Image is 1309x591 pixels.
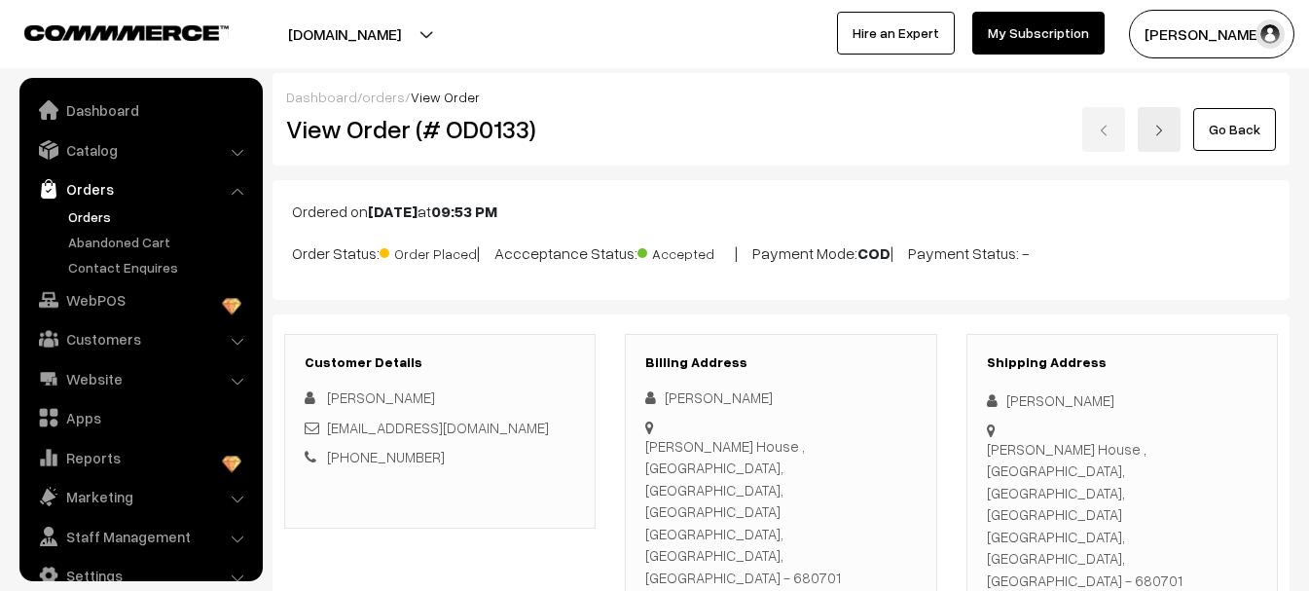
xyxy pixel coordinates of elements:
[987,354,1257,371] h3: Shipping Address
[24,400,256,435] a: Apps
[637,239,735,264] span: Accepted
[327,388,435,406] span: [PERSON_NAME]
[1153,125,1165,136] img: right-arrow.png
[286,114,597,144] h2: View Order (# OD0133)
[63,232,256,252] a: Abandoned Cart
[645,354,916,371] h3: Billing Address
[987,389,1257,412] div: [PERSON_NAME]
[24,92,256,128] a: Dashboard
[24,321,256,356] a: Customers
[24,361,256,396] a: Website
[24,171,256,206] a: Orders
[645,435,916,589] div: [PERSON_NAME] House , [GEOGRAPHIC_DATA], [GEOGRAPHIC_DATA], [GEOGRAPHIC_DATA] [GEOGRAPHIC_DATA], ...
[24,282,256,317] a: WebPOS
[645,387,916,409] div: [PERSON_NAME]
[362,89,405,105] a: orders
[305,354,575,371] h3: Customer Details
[1129,10,1294,58] button: [PERSON_NAME]
[292,200,1270,223] p: Ordered on at
[286,87,1276,107] div: / /
[24,479,256,514] a: Marketing
[286,89,357,105] a: Dashboard
[220,10,469,58] button: [DOMAIN_NAME]
[368,202,418,221] b: [DATE]
[837,12,955,55] a: Hire an Expert
[972,12,1105,55] a: My Subscription
[327,448,445,465] a: [PHONE_NUMBER]
[1255,19,1285,49] img: user
[24,440,256,475] a: Reports
[24,25,229,40] img: COMMMERCE
[857,243,891,263] b: COD
[24,519,256,554] a: Staff Management
[327,419,549,436] a: [EMAIL_ADDRESS][DOMAIN_NAME]
[292,239,1270,265] p: Order Status: | Accceptance Status: | Payment Mode: | Payment Status: -
[431,202,497,221] b: 09:53 PM
[63,206,256,227] a: Orders
[380,239,477,264] span: Order Placed
[24,19,195,43] a: COMMMERCE
[63,257,256,277] a: Contact Enquires
[411,89,480,105] span: View Order
[24,132,256,167] a: Catalog
[1193,108,1276,151] a: Go Back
